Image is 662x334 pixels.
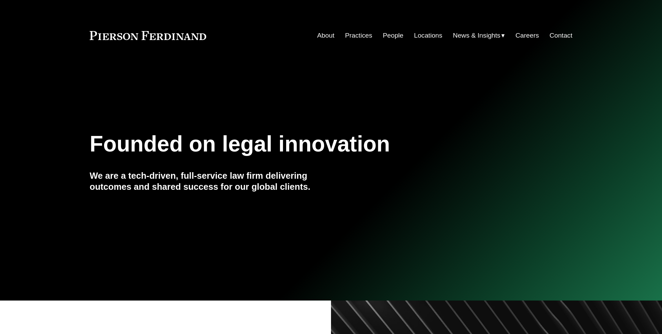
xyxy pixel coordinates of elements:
span: News & Insights [453,30,501,42]
a: folder dropdown [453,29,505,42]
h1: Founded on legal innovation [90,131,492,157]
a: Locations [414,29,442,42]
a: Contact [550,29,572,42]
a: About [317,29,334,42]
a: People [383,29,403,42]
a: Practices [345,29,372,42]
h4: We are a tech-driven, full-service law firm delivering outcomes and shared success for our global... [90,170,331,193]
a: Careers [515,29,539,42]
